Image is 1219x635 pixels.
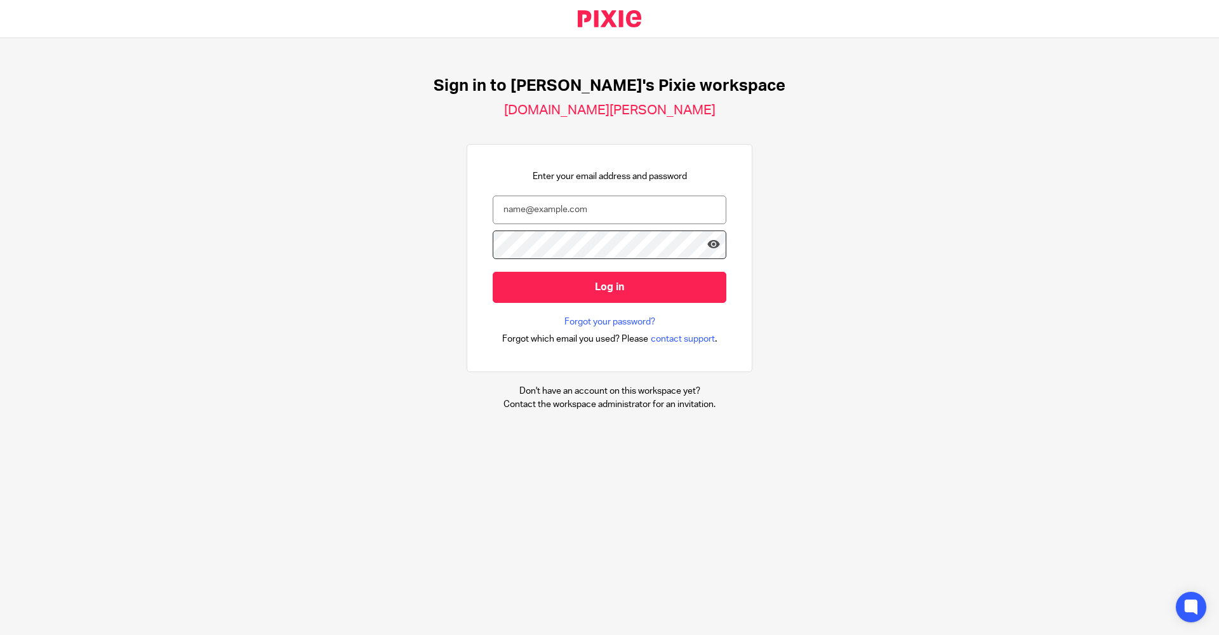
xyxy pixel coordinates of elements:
[493,196,726,224] input: name@example.com
[503,385,716,398] p: Don't have an account on this workspace yet?
[533,170,687,183] p: Enter your email address and password
[493,272,726,303] input: Log in
[504,102,716,119] h2: [DOMAIN_NAME][PERSON_NAME]
[651,333,715,345] span: contact support
[502,333,648,345] span: Forgot which email you used? Please
[564,316,655,328] a: Forgot your password?
[502,331,717,346] div: .
[503,398,716,411] p: Contact the workspace administrator for an invitation.
[434,76,785,96] h1: Sign in to [PERSON_NAME]'s Pixie workspace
